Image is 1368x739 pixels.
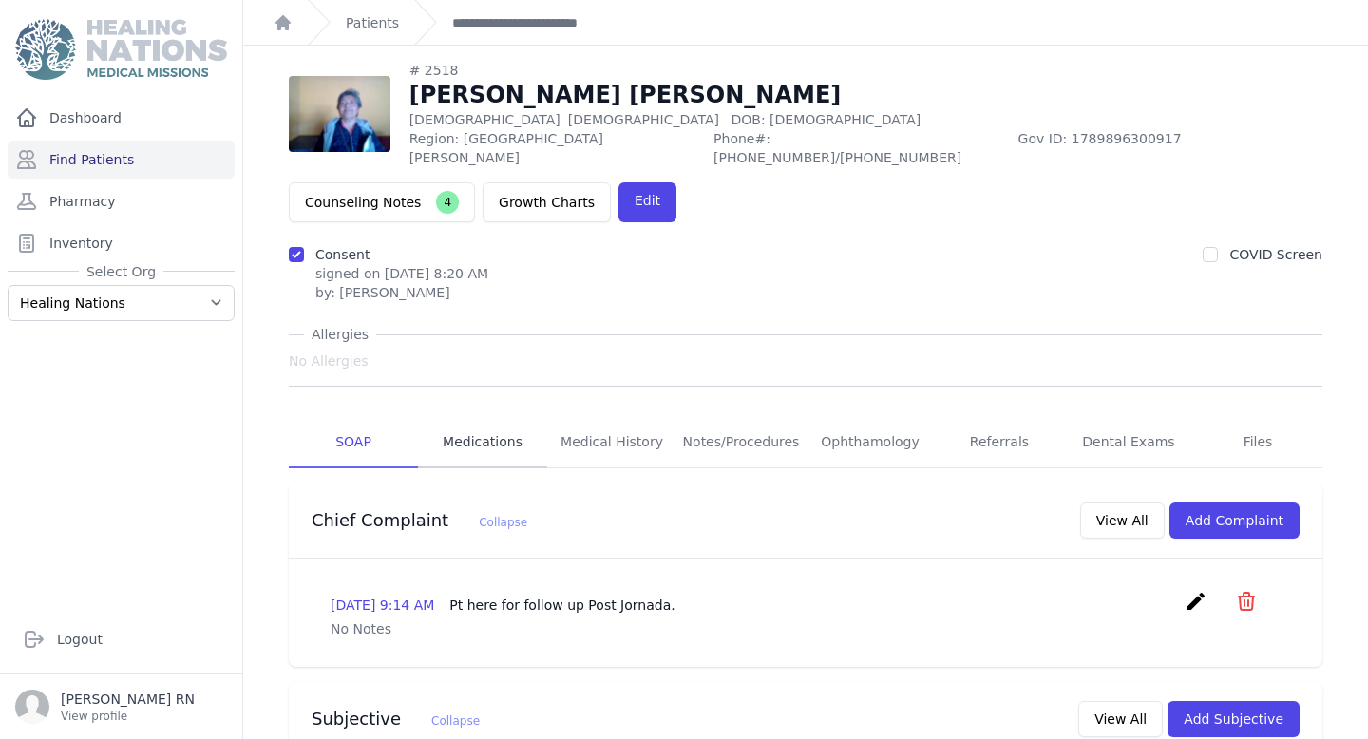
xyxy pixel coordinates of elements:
[8,182,235,220] a: Pharmacy
[289,351,369,370] span: No Allergies
[8,224,235,262] a: Inventory
[618,182,676,222] a: Edit
[1185,590,1207,613] i: create
[315,264,488,283] p: signed on [DATE] 8:20 AM
[61,709,195,724] p: View profile
[304,325,376,344] span: Allergies
[409,80,1322,110] h1: [PERSON_NAME] [PERSON_NAME]
[431,714,480,728] span: Collapse
[731,112,921,127] span: DOB: [DEMOGRAPHIC_DATA]
[409,61,1322,80] div: # 2518
[15,620,227,658] a: Logout
[409,110,1322,129] p: [DEMOGRAPHIC_DATA]
[61,690,195,709] p: [PERSON_NAME] RN
[15,19,226,80] img: Medical Missions EMR
[8,141,235,179] a: Find Patients
[289,417,418,468] a: SOAP
[713,129,1006,167] span: Phone#: [PHONE_NUMBER]/[PHONE_NUMBER]
[1018,129,1322,167] span: Gov ID: 1789896300917
[1078,701,1163,737] button: View All
[1185,598,1212,616] a: create
[479,516,527,529] span: Collapse
[483,182,611,222] a: Growth Charts
[1193,417,1322,468] a: Files
[346,13,399,32] a: Patients
[1168,701,1300,737] button: Add Subjective
[289,417,1322,468] nav: Tabs
[449,597,674,613] span: Pt here for follow up Post Jornada.
[1169,502,1300,539] button: Add Complaint
[418,417,547,468] a: Medications
[79,262,163,281] span: Select Org
[1080,502,1165,539] button: View All
[312,708,480,730] h3: Subjective
[331,596,675,615] p: [DATE] 9:14 AM
[568,112,719,127] span: [DEMOGRAPHIC_DATA]
[289,182,475,222] button: Counseling Notes4
[409,129,702,167] span: Region: [GEOGRAPHIC_DATA][PERSON_NAME]
[312,509,527,532] h3: Chief Complaint
[315,283,488,302] div: by: [PERSON_NAME]
[935,417,1064,468] a: Referrals
[1229,247,1322,262] label: COVID Screen
[315,247,370,262] label: Consent
[331,619,1281,638] p: No Notes
[1064,417,1193,468] a: Dental Exams
[436,191,459,214] span: 4
[547,417,676,468] a: Medical History
[289,76,390,152] img: 9kw+LTc9LyDJLStJG4vcQ1nmo0IgwGtOWLLRCgbWB1AfUCITfIVBJQo2b8f0YeofwvDE++AAAAJXRFWHRkYXRlOmNyZWF0ZQA...
[676,417,806,468] a: Notes/Procedures
[15,690,227,724] a: [PERSON_NAME] RN View profile
[8,99,235,137] a: Dashboard
[806,417,935,468] a: Ophthamology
